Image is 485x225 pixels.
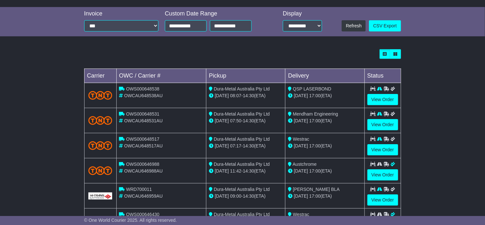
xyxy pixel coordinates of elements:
[84,69,116,83] td: Carrier
[214,86,270,91] span: Dura-Metal Australia Pty Ltd
[367,144,398,155] a: View Order
[309,118,320,123] span: 17:00
[243,193,254,199] span: 14:30
[126,212,159,217] span: OWS000646430
[84,10,159,17] div: Invoice
[293,111,338,117] span: Mendham Engineering
[88,116,112,125] img: TNT_Domestic.png
[243,143,254,148] span: 14:30
[309,143,320,148] span: 17:00
[88,141,112,150] img: TNT_Domestic.png
[124,118,163,123] span: OWCAU648531AU
[214,212,270,217] span: Dura-Metal Australia Pty Ltd
[88,91,112,100] img: TNT_Domestic.png
[230,118,241,123] span: 07:50
[367,94,398,105] a: View Order
[230,193,241,199] span: 09:00
[230,168,241,173] span: 11:42
[126,162,159,167] span: OWS000646988
[209,193,283,200] div: - (ETA)
[309,193,320,199] span: 17:00
[126,86,159,91] span: OWS000648538
[124,193,163,199] span: OWCAU646959AU
[165,10,266,17] div: Custom Date Range
[288,168,362,174] div: (ETA)
[294,93,308,98] span: [DATE]
[288,117,362,124] div: (ETA)
[293,136,309,142] span: Westrac
[309,93,320,98] span: 17:00
[293,86,331,91] span: QSP LASERBOND
[367,194,398,206] a: View Order
[215,118,229,123] span: [DATE]
[293,162,317,167] span: Austchrome
[215,143,229,148] span: [DATE]
[243,118,254,123] span: 14:30
[288,143,362,149] div: (ETA)
[209,117,283,124] div: - (ETA)
[124,143,163,148] span: OWCAU648517AU
[285,69,364,83] td: Delivery
[209,92,283,99] div: - (ETA)
[206,69,285,83] td: Pickup
[367,119,398,130] a: View Order
[243,168,254,173] span: 14:30
[124,93,163,98] span: OWCAU648538AU
[84,218,177,223] span: © One World Courier 2025. All rights reserved.
[88,166,112,175] img: TNT_Domestic.png
[369,20,401,32] a: CSV Export
[294,118,308,123] span: [DATE]
[116,69,206,83] td: OWC / Carrier #
[293,212,309,217] span: Westrac
[309,168,320,173] span: 17:00
[342,20,366,32] button: Refresh
[215,168,229,173] span: [DATE]
[214,187,270,192] span: Dura-Metal Australia Pty Ltd
[209,143,283,149] div: - (ETA)
[215,193,229,199] span: [DATE]
[214,111,270,117] span: Dura-Metal Australia Pty Ltd
[209,168,283,174] div: - (ETA)
[294,168,308,173] span: [DATE]
[230,93,241,98] span: 08:07
[288,92,362,99] div: (ETA)
[230,143,241,148] span: 07:17
[214,162,270,167] span: Dura-Metal Australia Pty Ltd
[126,136,159,142] span: OWS000648517
[294,193,308,199] span: [DATE]
[124,168,163,173] span: OWCAU646988AU
[288,193,362,200] div: (ETA)
[88,192,112,200] img: GetCarrierServiceLogo
[364,69,401,83] td: Status
[283,10,322,17] div: Display
[293,187,340,192] span: [PERSON_NAME] BLA
[214,136,270,142] span: Dura-Metal Australia Pty Ltd
[126,111,159,117] span: OWS000648531
[294,143,308,148] span: [DATE]
[126,187,152,192] span: WRD700011
[215,93,229,98] span: [DATE]
[243,93,254,98] span: 14:30
[367,169,398,181] a: View Order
